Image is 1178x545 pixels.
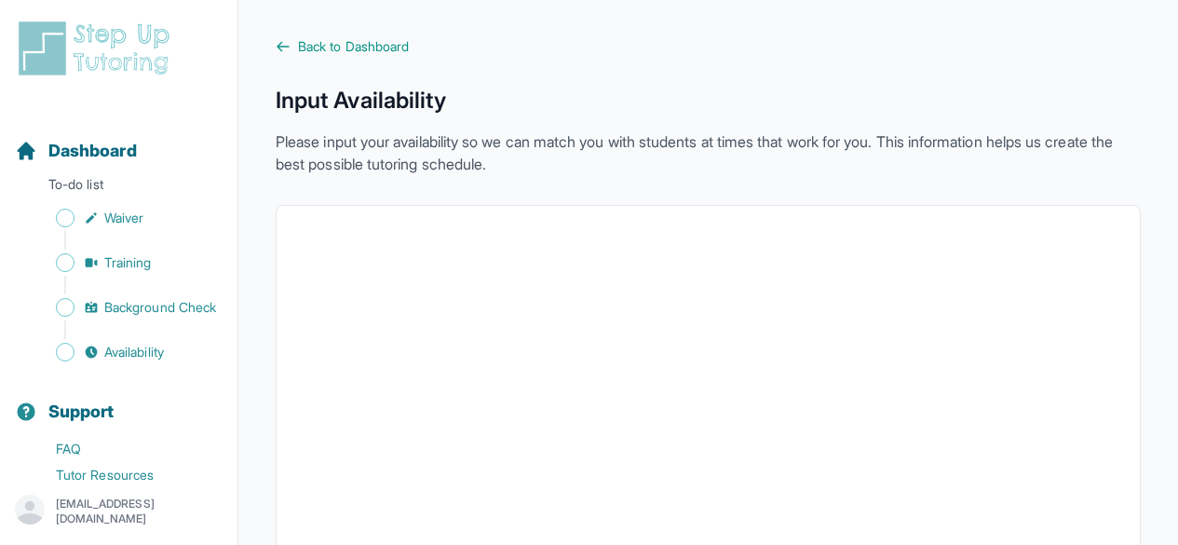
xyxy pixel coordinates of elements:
[104,209,143,227] span: Waiver
[15,436,237,462] a: FAQ
[48,138,137,164] span: Dashboard
[104,343,164,361] span: Availability
[276,37,1141,56] a: Back to Dashboard
[7,369,230,432] button: Support
[48,399,115,425] span: Support
[15,19,181,78] img: logo
[7,175,230,201] p: To-do list
[15,495,223,528] button: [EMAIL_ADDRESS][DOMAIN_NAME]
[298,37,409,56] span: Back to Dashboard
[15,205,237,231] a: Waiver
[15,294,237,320] a: Background Check
[15,250,237,276] a: Training
[15,138,137,164] a: Dashboard
[56,497,223,526] p: [EMAIL_ADDRESS][DOMAIN_NAME]
[104,298,216,317] span: Background Check
[276,130,1141,175] p: Please input your availability so we can match you with students at times that work for you. This...
[15,462,237,488] a: Tutor Resources
[7,108,230,171] button: Dashboard
[104,253,152,272] span: Training
[276,86,1141,116] h1: Input Availability
[15,339,237,365] a: Availability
